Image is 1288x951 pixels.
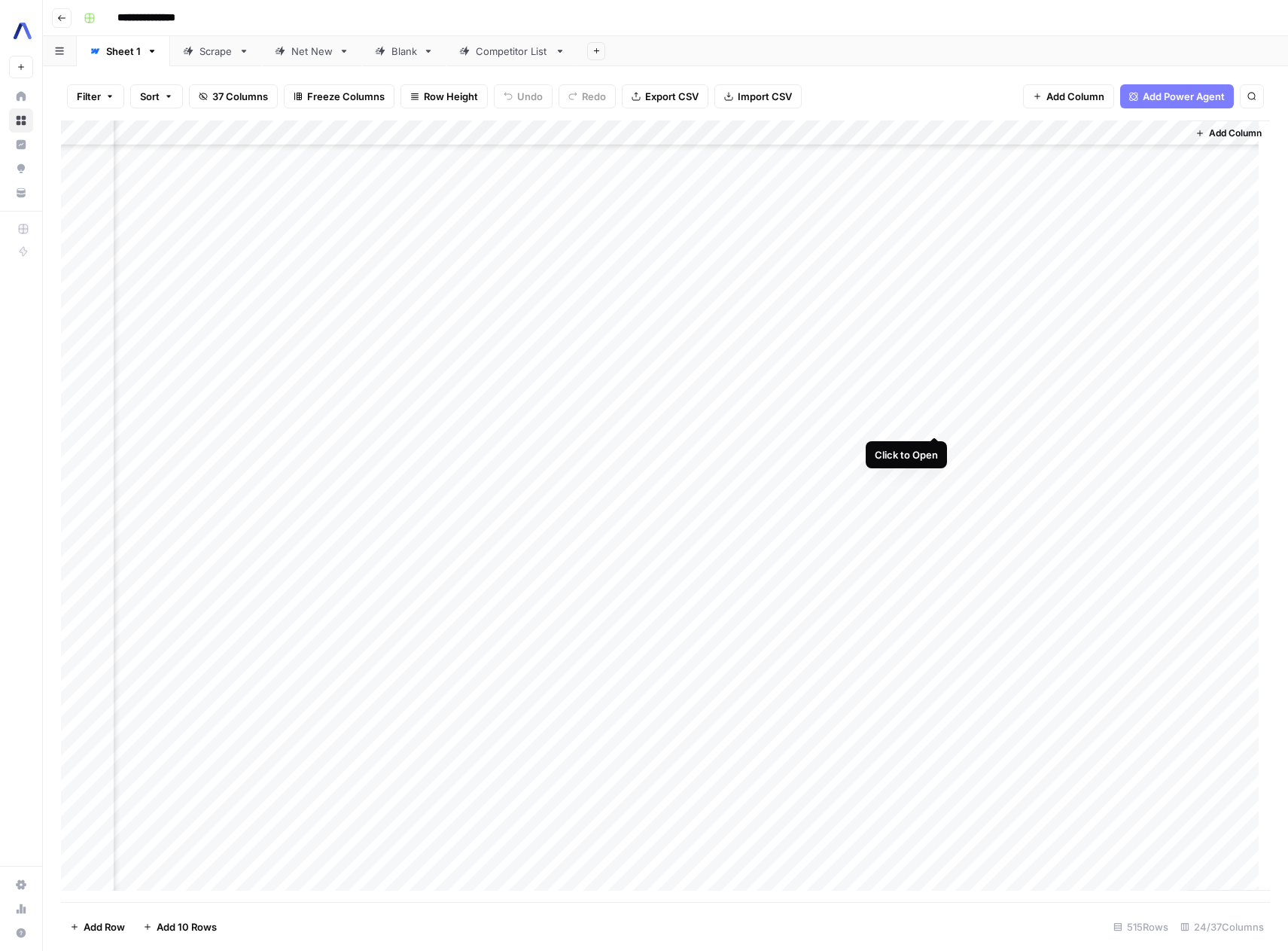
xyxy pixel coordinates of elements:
[424,89,478,104] span: Row Height
[645,89,699,104] span: Export CSV
[494,84,553,108] button: Undo
[9,12,33,50] button: Workspace: AssemblyAI
[106,44,141,59] div: Sheet 1
[77,36,170,66] a: Sheet 1
[1209,126,1262,140] span: Add Column
[446,36,578,66] a: Competitor List
[622,84,708,108] button: Export CSV
[134,915,226,939] button: Add 10 Rows
[1120,84,1234,108] button: Add Power Agent
[582,89,606,104] span: Redo
[9,17,36,44] img: AssemblyAI Logo
[1143,89,1225,104] span: Add Power Agent
[400,84,488,108] button: Row Height
[84,919,125,934] span: Add Row
[212,89,268,104] span: 37 Columns
[9,181,33,205] a: Your Data
[517,89,543,104] span: Undo
[1046,89,1104,104] span: Add Column
[140,89,160,104] span: Sort
[170,36,262,66] a: Scrape
[1174,915,1270,939] div: 24/37 Columns
[559,84,616,108] button: Redo
[1023,84,1114,108] button: Add Column
[1189,123,1268,143] button: Add Column
[9,921,33,945] button: Help + Support
[262,36,362,66] a: Net New
[362,36,446,66] a: Blank
[875,447,938,462] div: Click to Open
[714,84,802,108] button: Import CSV
[307,89,385,104] span: Freeze Columns
[291,44,333,59] div: Net New
[476,44,549,59] div: Competitor List
[738,89,792,104] span: Import CSV
[1107,915,1174,939] div: 515 Rows
[130,84,183,108] button: Sort
[157,919,217,934] span: Add 10 Rows
[77,89,101,104] span: Filter
[9,897,33,921] a: Usage
[199,44,233,59] div: Scrape
[391,44,417,59] div: Blank
[67,84,124,108] button: Filter
[9,133,33,157] a: Insights
[61,915,134,939] button: Add Row
[9,84,33,108] a: Home
[9,108,33,133] a: Browse
[9,157,33,181] a: Opportunities
[9,873,33,897] a: Settings
[189,84,278,108] button: 37 Columns
[284,84,394,108] button: Freeze Columns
